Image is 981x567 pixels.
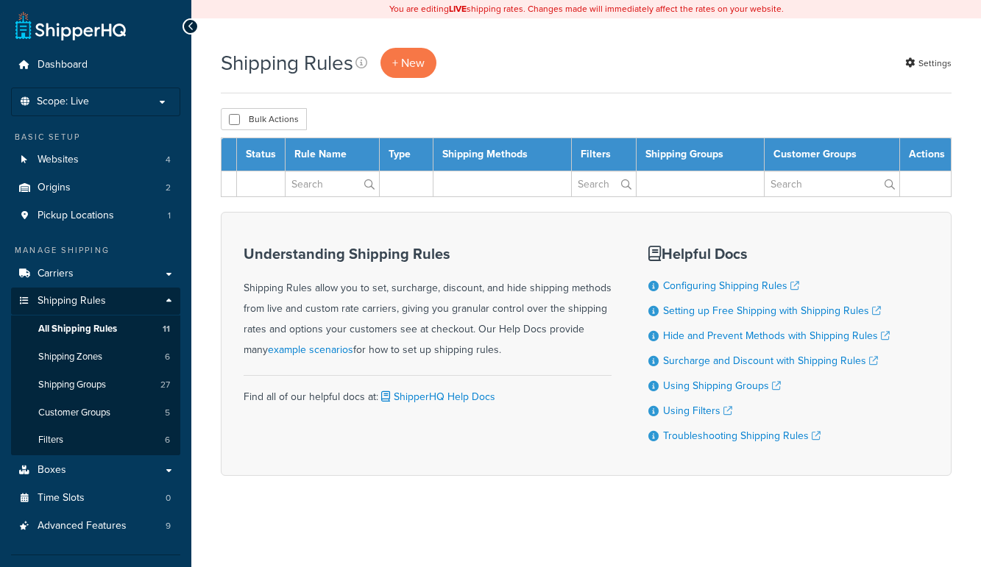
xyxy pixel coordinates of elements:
[168,210,171,222] span: 1
[11,51,180,79] a: Dashboard
[38,407,110,419] span: Customer Groups
[38,323,117,335] span: All Shipping Rules
[11,260,180,288] a: Carriers
[378,389,495,404] a: ShipperHQ Help Docs
[11,315,180,343] li: All Shipping Rules
[163,323,170,335] span: 11
[572,171,636,196] input: Search
[900,138,952,171] th: Actions
[38,182,71,194] span: Origins
[11,131,180,143] div: Basic Setup
[38,520,127,532] span: Advanced Features
[392,54,425,71] span: + New
[38,379,106,391] span: Shipping Groups
[11,174,180,202] li: Origins
[11,399,180,427] a: Customer Groups 5
[663,353,878,368] a: Surcharge and Discount with Shipping Rules
[38,492,85,504] span: Time Slots
[11,146,180,174] a: Websites 4
[11,315,180,343] a: All Shipping Rules 11
[15,11,126,40] a: ShipperHQ Home
[11,202,180,229] a: Pickup Locations 1
[286,138,380,171] th: Rule Name
[165,434,170,446] span: 6
[244,375,612,407] div: Find all of our helpful docs at:
[433,138,572,171] th: Shipping Methods
[38,59,88,71] span: Dashboard
[268,342,353,357] a: example scenarios
[38,154,79,166] span: Websites
[11,146,180,174] li: Websites
[38,434,63,446] span: Filters
[663,403,732,418] a: Using Filters
[221,108,307,130] button: Bulk Actions
[765,171,899,196] input: Search
[166,182,171,194] span: 2
[38,295,106,307] span: Shipping Rules
[905,53,952,74] a: Settings
[38,268,74,280] span: Carriers
[11,244,180,257] div: Manage Shipping
[166,154,171,166] span: 4
[11,202,180,229] li: Pickup Locations
[11,371,180,399] a: Shipping Groups 27
[11,427,180,454] a: Filters 6
[11,399,180,427] li: Customer Groups
[663,328,890,343] a: Hide and Prevent Methods with Shipping Rules
[648,246,890,262] h3: Helpful Docs
[38,464,66,477] span: Boxes
[11,343,180,371] li: Shipping Zones
[221,49,353,77] h1: Shipping Rules
[11,485,180,512] li: Time Slots
[166,520,171,532] span: 9
[11,457,180,484] a: Boxes
[37,96,89,108] span: Scope: Live
[380,48,436,78] a: + New
[663,278,799,293] a: Configuring Shipping Rules
[663,378,781,393] a: Using Shipping Groups
[636,138,764,171] th: Shipping Groups
[11,513,180,540] li: Advanced Features
[765,138,900,171] th: Customer Groups
[571,138,636,171] th: Filters
[160,379,170,391] span: 27
[244,246,612,262] h3: Understanding Shipping Rules
[165,351,170,363] span: 6
[11,174,180,202] a: Origins 2
[11,513,180,540] a: Advanced Features 9
[165,407,170,419] span: 5
[166,492,171,504] span: 0
[244,246,612,360] div: Shipping Rules allow you to set, surcharge, discount, and hide shipping methods from live and cus...
[11,427,180,454] li: Filters
[449,2,467,15] b: LIVE
[11,288,180,315] a: Shipping Rules
[663,428,821,443] a: Troubleshooting Shipping Rules
[663,303,881,318] a: Setting up Free Shipping with Shipping Rules
[11,288,180,455] li: Shipping Rules
[379,138,433,171] th: Type
[237,138,286,171] th: Status
[286,171,379,196] input: Search
[38,210,114,222] span: Pickup Locations
[11,343,180,371] a: Shipping Zones 6
[11,485,180,512] a: Time Slots 0
[38,351,102,363] span: Shipping Zones
[11,371,180,399] li: Shipping Groups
